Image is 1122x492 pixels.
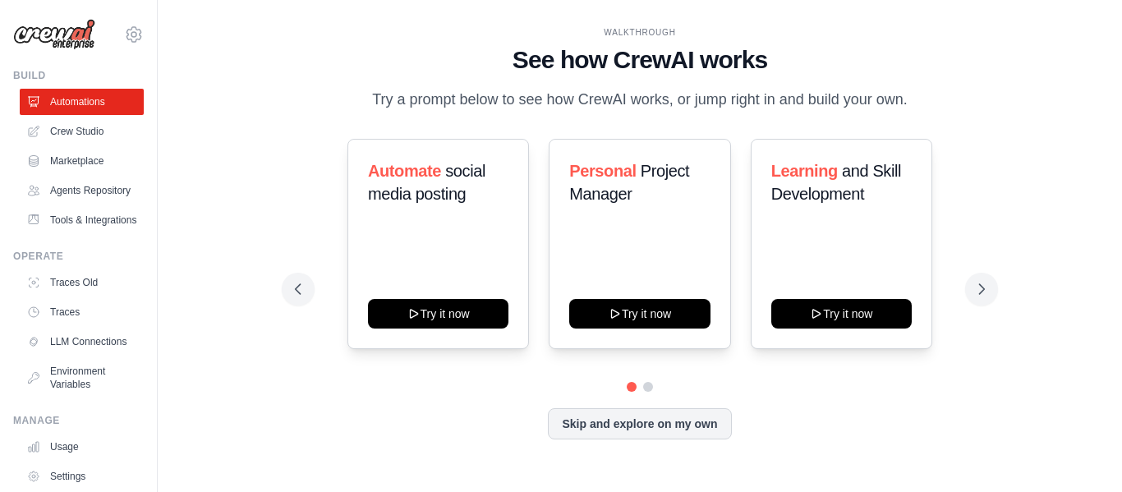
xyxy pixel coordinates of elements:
[20,329,144,355] a: LLM Connections
[13,250,144,263] div: Operate
[368,162,441,180] span: Automate
[364,88,916,112] p: Try a prompt below to see how CrewAI works, or jump right in and build your own.
[569,162,689,203] span: Project Manager
[20,177,144,204] a: Agents Repository
[295,45,985,75] h1: See how CrewAI works
[569,299,710,329] button: Try it now
[20,434,144,460] a: Usage
[20,463,144,490] a: Settings
[771,162,901,203] span: and Skill Development
[548,408,731,439] button: Skip and explore on my own
[20,89,144,115] a: Automations
[20,207,144,233] a: Tools & Integrations
[368,299,508,329] button: Try it now
[13,414,144,427] div: Manage
[20,148,144,174] a: Marketplace
[771,299,912,329] button: Try it now
[20,118,144,145] a: Crew Studio
[20,358,144,398] a: Environment Variables
[368,162,485,203] span: social media posting
[771,162,838,180] span: Learning
[20,299,144,325] a: Traces
[569,162,636,180] span: Personal
[20,269,144,296] a: Traces Old
[13,19,95,50] img: Logo
[13,69,144,82] div: Build
[295,26,985,39] div: WALKTHROUGH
